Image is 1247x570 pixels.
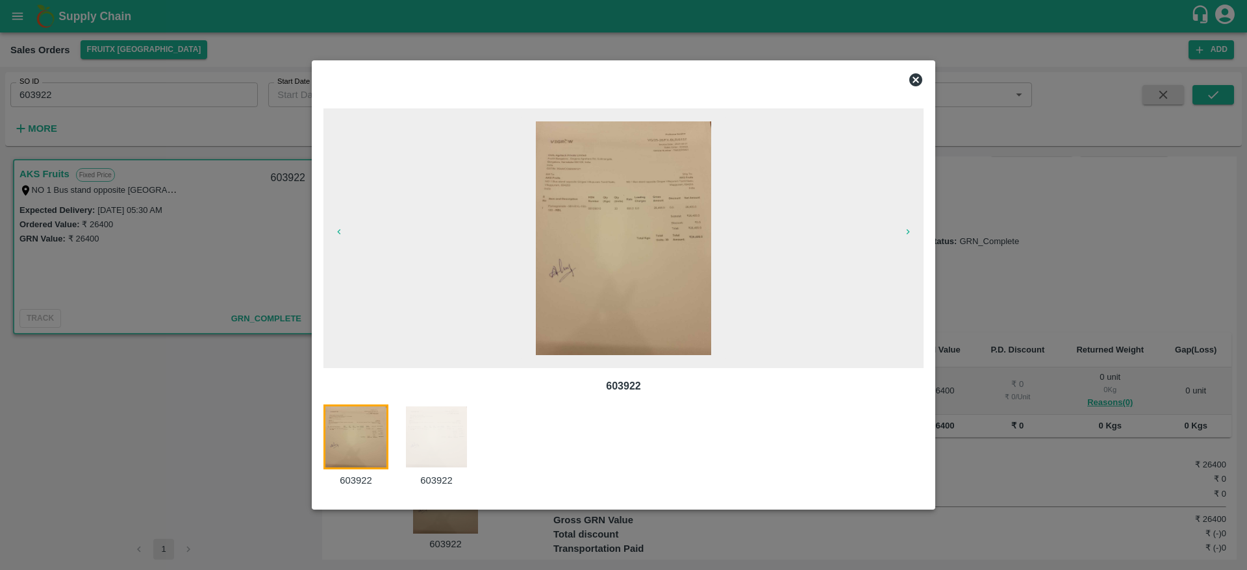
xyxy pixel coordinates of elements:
[404,404,469,469] img: https://app.vegrow.in/rails/active_storage/blobs/redirect/eyJfcmFpbHMiOnsiZGF0YSI6MzAzMTY4NSwicHV...
[323,473,388,488] p: 603922
[536,121,711,355] img: https://app.vegrow.in/rails/active_storage/blobs/redirect/eyJfcmFpbHMiOnsiZGF0YSI6MzAzMTY2OCwicHV...
[404,473,469,488] p: 603922
[323,404,388,469] img: https://app.vegrow.in/rails/active_storage/blobs/redirect/eyJfcmFpbHMiOnsiZGF0YSI6MzAzMTY2OCwicHV...
[334,378,913,394] p: 603922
